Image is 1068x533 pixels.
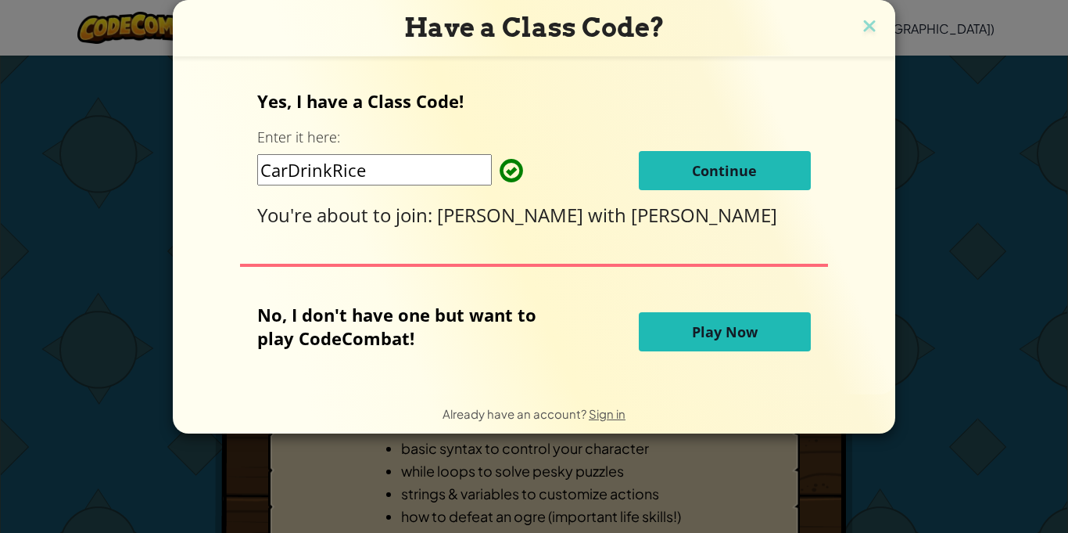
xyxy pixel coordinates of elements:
span: You're about to join: [257,202,437,228]
span: with [588,202,631,228]
p: No, I don't have one but want to play CodeCombat! [257,303,560,350]
button: Continue [639,151,811,190]
label: Enter it here: [257,128,340,147]
img: close icon [859,16,880,39]
span: [PERSON_NAME] [631,202,777,228]
span: Already have an account? [443,406,589,421]
span: Have a Class Code? [404,12,665,43]
span: Play Now [692,322,758,341]
span: [PERSON_NAME] [437,202,588,228]
p: Yes, I have a Class Code! [257,89,810,113]
a: Sign in [589,406,625,421]
button: Play Now [639,312,811,351]
span: Continue [692,161,757,180]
